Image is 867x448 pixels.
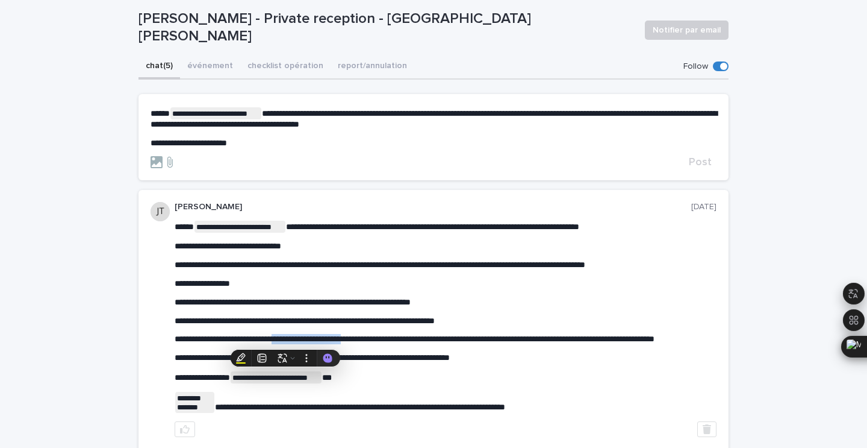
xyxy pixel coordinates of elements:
button: Notifier par email [645,21,729,40]
button: Delete post [697,421,716,437]
p: [PERSON_NAME] - Private reception - [GEOGRAPHIC_DATA][PERSON_NAME] [138,10,635,45]
button: report/annulation [331,54,414,80]
p: [DATE] [691,202,716,212]
button: Post [684,157,716,168]
p: [PERSON_NAME] [175,202,691,212]
span: Notifier par email [653,24,721,36]
button: checklist opération [240,54,331,80]
button: like this post [175,421,195,437]
button: événement [180,54,240,80]
button: chat (5) [138,54,180,80]
span: Post [689,157,712,168]
p: Follow [683,62,708,72]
